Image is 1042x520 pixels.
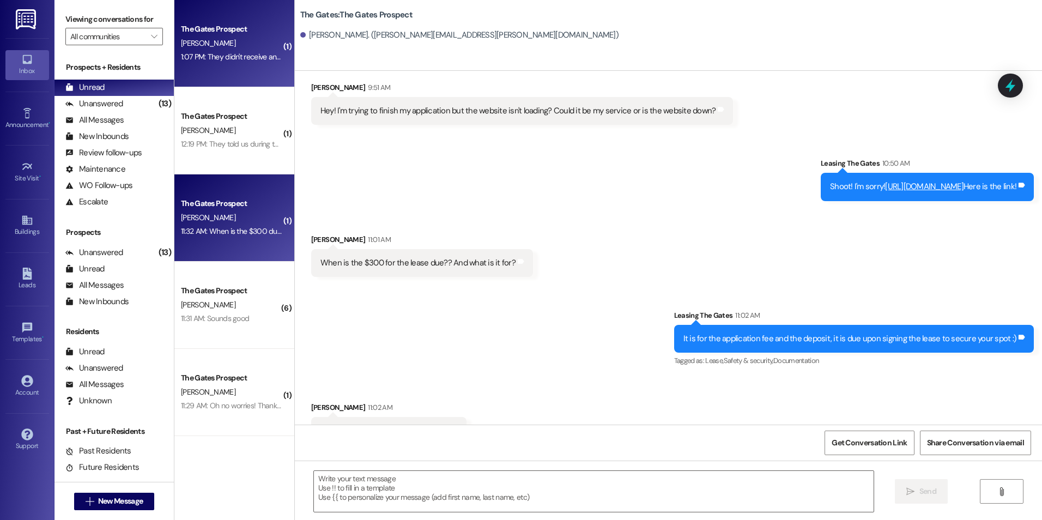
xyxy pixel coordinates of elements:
[885,181,964,192] a: [URL][DOMAIN_NAME]
[920,431,1031,455] button: Share Conversation via email
[65,445,131,457] div: Past Residents
[181,285,282,297] div: The Gates Prospect
[65,180,132,191] div: WO Follow-ups
[39,173,41,180] span: •
[181,52,296,62] div: 1:07 PM: They didn't receive anything
[181,198,282,209] div: The Gates Prospect
[65,98,123,110] div: Unanswered
[65,395,112,407] div: Unknown
[65,362,123,374] div: Unanswered
[65,247,123,258] div: Unanswered
[181,313,249,323] div: 11:31 AM: Sounds good
[65,147,142,159] div: Review follow-ups
[181,38,235,48] span: [PERSON_NAME]
[54,326,174,337] div: Residents
[5,372,49,401] a: Account
[5,425,49,455] a: Support
[16,9,38,29] img: ResiDesk Logo
[5,50,49,80] a: Inbox
[65,379,124,390] div: All Messages
[724,356,773,365] span: Safety & security ,
[311,82,734,97] div: [PERSON_NAME]
[300,9,413,21] b: The Gates: The Gates Prospect
[365,82,390,93] div: 9:51 AM
[65,296,129,307] div: New Inbounds
[5,264,49,294] a: Leads
[674,310,1034,325] div: Leasing The Gates
[365,402,392,413] div: 11:02 AM
[181,111,282,122] div: The Gates Prospect
[156,95,174,112] div: (13)
[320,105,716,117] div: Hey! I'm trying to finish my application but the website isn't loading? Could it be my service or...
[821,158,1034,173] div: Leasing The Gates
[880,158,910,169] div: 10:50 AM
[311,234,533,249] div: [PERSON_NAME]
[773,356,819,365] span: Documentation
[65,11,163,28] label: Viewing conversations for
[42,334,44,341] span: •
[906,487,914,496] i: 
[181,125,235,135] span: [PERSON_NAME]
[65,462,139,473] div: Future Residents
[997,487,1005,496] i: 
[927,437,1024,449] span: Share Conversation via email
[825,431,914,455] button: Get Conversation Link
[181,372,282,384] div: The Gates Prospect
[65,346,105,358] div: Unread
[181,401,341,410] div: 11:29 AM: Oh no worries! Thanks for the clarification
[65,196,108,208] div: Escalate
[311,402,467,417] div: [PERSON_NAME]
[65,164,125,175] div: Maintenance
[832,437,907,449] span: Get Conversation Link
[98,495,143,507] span: New Message
[181,226,284,236] div: 11:32 AM: When is the $300 due?
[5,318,49,348] a: Templates •
[54,227,174,238] div: Prospects
[674,353,1034,368] div: Tagged as:
[49,119,50,127] span: •
[895,479,948,504] button: Send
[181,300,235,310] span: [PERSON_NAME]
[705,356,723,365] span: Lease ,
[181,213,235,222] span: [PERSON_NAME]
[830,181,1016,192] div: Shoot! I'm sorry! Here is the link!
[5,158,49,187] a: Site Visit •
[683,333,1017,344] div: It is for the application fee and the deposit, it is due upon signing the lease to secure your sp...
[5,211,49,240] a: Buildings
[65,280,124,291] div: All Messages
[156,244,174,261] div: (13)
[181,387,235,397] span: [PERSON_NAME]
[65,131,129,142] div: New Inbounds
[86,497,94,506] i: 
[300,29,619,41] div: [PERSON_NAME]. ([PERSON_NAME][EMAIL_ADDRESS][PERSON_NAME][DOMAIN_NAME])
[151,32,157,41] i: 
[54,62,174,73] div: Prospects + Residents
[65,114,124,126] div: All Messages
[70,28,146,45] input: All communities
[74,493,155,510] button: New Message
[65,263,105,275] div: Unread
[732,310,760,321] div: 11:02 AM
[65,82,105,93] div: Unread
[365,234,391,245] div: 11:01 AM
[919,486,936,497] span: Send
[320,257,516,269] div: When is the $300 for the lease due?? And what is it for?
[54,426,174,437] div: Past + Future Residents
[181,23,282,35] div: The Gates Prospect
